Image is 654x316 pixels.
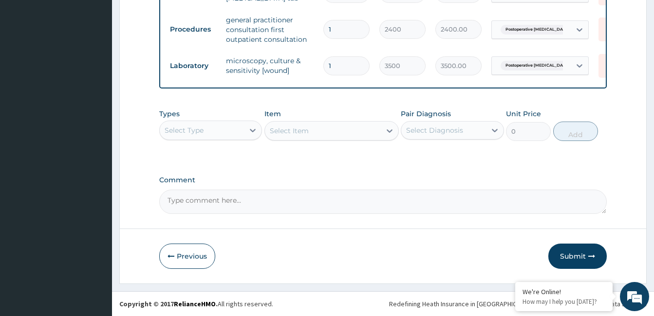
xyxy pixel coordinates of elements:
[523,298,605,306] p: How may I help you today?
[221,51,318,80] td: microscopy, culture & sensitivity [wound]
[165,125,204,135] div: Select Type
[389,299,647,309] div: Redefining Heath Insurance in [GEOGRAPHIC_DATA] using Telemedicine and Data Science!
[51,54,164,67] div: Chat with us now
[406,125,463,135] div: Select Diagnosis
[159,110,180,118] label: Types
[553,122,598,141] button: Add
[523,287,605,296] div: We're Online!
[165,57,221,75] td: Laboratory
[506,109,541,119] label: Unit Price
[159,244,215,269] button: Previous
[5,212,186,246] textarea: Type your message and hit 'Enter'
[119,299,218,308] strong: Copyright © 2017 .
[18,49,39,73] img: d_794563401_company_1708531726252_794563401
[264,109,281,119] label: Item
[501,25,579,35] span: Postoperative [MEDICAL_DATA]-...
[112,291,654,316] footer: All rights reserved.
[174,299,216,308] a: RelianceHMO
[501,61,579,70] span: Postoperative [MEDICAL_DATA]-...
[548,244,607,269] button: Submit
[401,109,451,119] label: Pair Diagnosis
[159,176,607,184] label: Comment
[221,10,318,49] td: general practitioner consultation first outpatient consultation
[165,20,221,38] td: Procedures
[56,96,134,194] span: We're online!
[160,5,183,28] div: Minimize live chat window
